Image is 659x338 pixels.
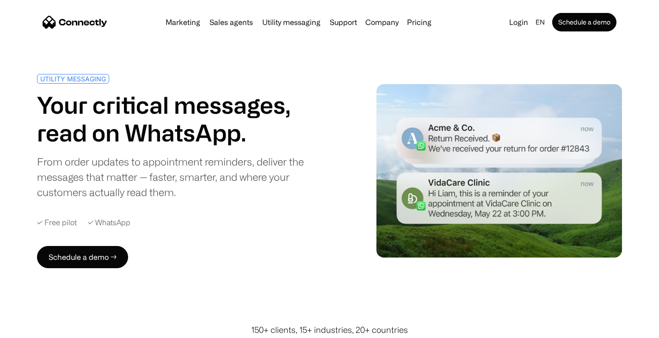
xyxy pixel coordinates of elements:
[259,18,324,26] a: Utility messaging
[40,75,106,82] div: UTILITY MESSAGING
[18,322,55,335] ul: Language list
[251,324,408,336] div: 150+ clients, 15+ industries, 20+ countries
[365,16,399,29] div: Company
[37,218,77,227] div: ✓ Free pilot
[363,16,401,29] div: Company
[536,16,545,29] div: en
[37,246,128,268] a: Schedule a demo →
[9,321,55,335] aside: Language selected: English
[88,218,130,227] div: ✓ WhatsApp
[162,18,204,26] a: Marketing
[37,91,326,147] h1: Your critical messages, read on WhatsApp.
[403,18,435,26] a: Pricing
[532,16,550,29] div: en
[206,18,257,26] a: Sales agents
[326,18,361,26] a: Support
[552,13,616,31] a: Schedule a demo
[37,154,326,200] div: From order updates to appointment reminders, deliver the messages that matter — faster, smarter, ...
[43,15,107,29] a: home
[505,16,532,29] a: Login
